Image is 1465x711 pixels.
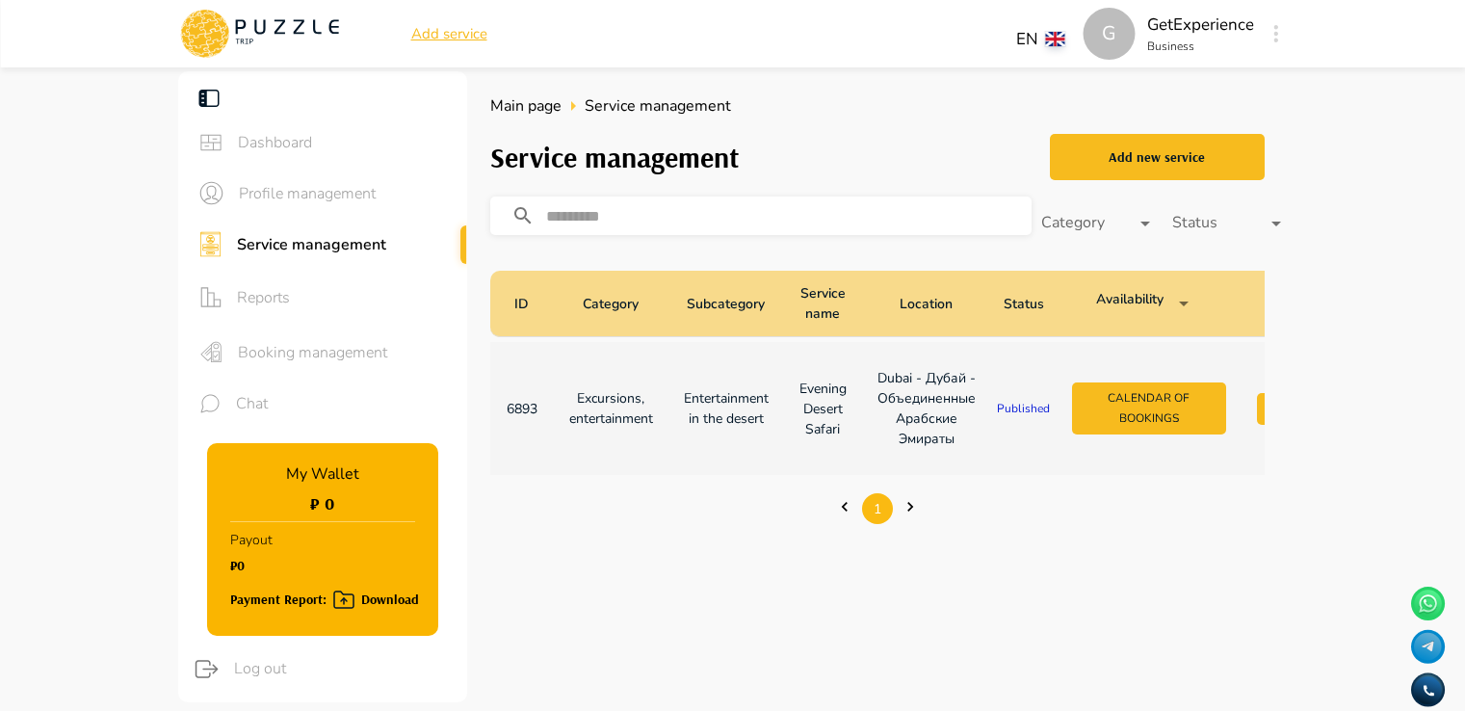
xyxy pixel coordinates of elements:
a: Add new service [1050,129,1265,185]
p: Published [993,400,1055,417]
p: Dubai - Дубай - Объединенные Арабские Эмираты [877,368,976,449]
p: Excursions, entertainment [569,388,653,429]
div: sidebar iconsReports [178,270,467,325]
button: sidebar icons [194,332,228,372]
img: lang [1046,32,1065,46]
span: Main page [490,95,562,117]
h1: ₽0 [230,558,273,573]
div: sidebar iconsProfile management [178,168,467,219]
button: logout [189,651,224,687]
button: sidebar icons [194,226,227,262]
p: Location [900,294,953,314]
div: logoutLog out [173,644,467,695]
a: Previous page [829,497,860,520]
button: sidebar icons [194,387,226,420]
span: Service management [237,233,452,256]
span: Chat [236,392,452,415]
span: Log out [234,657,452,680]
p: Evening Desert Safari [799,379,847,439]
p: 6893 [506,399,538,419]
h1: ₽ 0 [310,493,334,513]
div: sidebar iconsBooking management [178,325,467,380]
a: Next page [895,497,926,520]
p: My Wallet [286,462,359,486]
p: Payout [230,522,273,558]
p: Service name [797,283,850,324]
a: Page 1 is your current page [862,494,893,524]
a: Main page [490,94,562,118]
p: ID [514,294,529,314]
span: Service management [585,94,731,118]
button: sidebar icons [194,125,228,160]
h3: Service management [490,141,740,174]
span: Profile management [239,182,452,205]
button: sidebar icons [194,175,229,211]
button: Working hours [1257,393,1411,425]
ul: Pagination [490,480,1265,538]
p: Entertainment in the desert [684,388,769,429]
span: Dashboard [238,131,452,154]
nav: breadcrumb [490,94,1265,118]
button: sidebar icons [194,277,227,317]
div: sidebar iconsDashboard [178,118,467,168]
p: Subcategory [687,294,765,314]
p: GetExperience [1147,13,1254,38]
div: Add new service [1109,145,1205,170]
button: Payment Report: Download [230,578,419,612]
p: Category [583,294,639,314]
div: sidebar iconsService management [178,219,467,270]
button: search [504,197,558,235]
button: Calendar of bookings [1072,382,1226,434]
p: EN [1016,27,1038,52]
p: Availability [1096,289,1164,318]
div: G [1084,8,1136,60]
p: Business [1147,38,1254,55]
button: Add new service [1050,134,1265,180]
span: Reports [237,286,452,309]
div: sidebar iconsChat [178,380,467,428]
p: Status [1004,294,1044,314]
span: Booking management [238,341,452,364]
div: Payment Report: Download [230,588,419,612]
a: Add service [411,23,487,45]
